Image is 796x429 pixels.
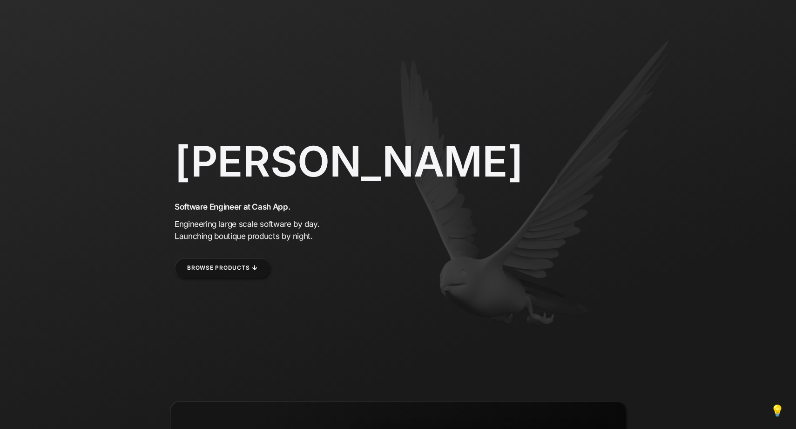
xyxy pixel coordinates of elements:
h2: Software Engineer at Cash App. [175,202,361,211]
span: Engineering large scale software by day. [175,219,320,229]
span: 💡 [770,404,784,417]
a: Browse Products [175,258,270,278]
h1: [PERSON_NAME] [175,136,361,187]
button: 💡 [768,402,787,420]
span: Launching boutique products by night. [175,231,313,241]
